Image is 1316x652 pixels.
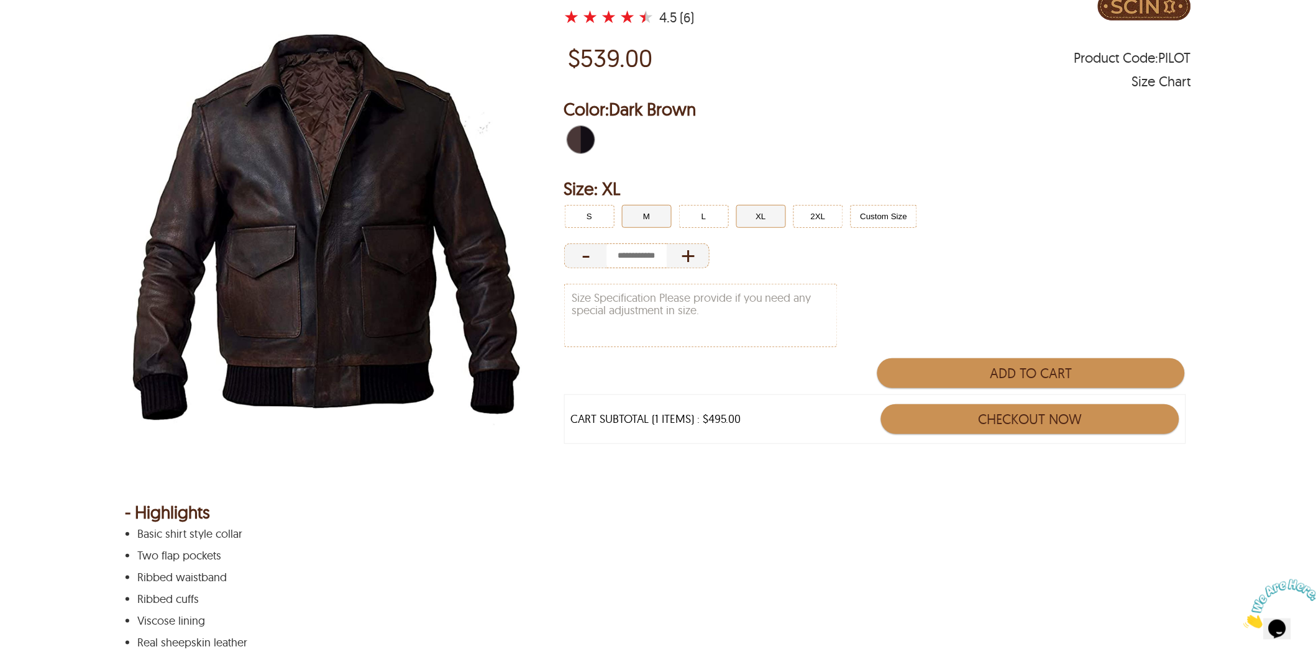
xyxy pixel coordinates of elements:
button: Click to select S [565,205,615,228]
label: 4 rating [620,11,636,23]
p: Basic shirt style collar [137,528,1176,540]
label: 1 rating [564,11,580,23]
p: Real sheepskin leather [137,636,1176,649]
div: Dark Brown [564,123,598,156]
span: Product Code: PILOT [1074,52,1191,64]
div: (6) [680,11,695,24]
button: Click to select 2XL [793,205,843,228]
label: 2 rating [583,11,598,23]
button: Click to select M [622,205,672,228]
label: 5 rating [639,11,654,23]
span: Dark Brown [610,98,697,120]
h2: Selected Filter by Size: XL [564,176,1191,201]
div: Size Chart [1132,75,1191,88]
button: Click to select XL [736,205,786,228]
p: Ribbed waistband [137,571,1176,584]
button: Add to Cart [877,358,1185,388]
img: Chat attention grabber [5,5,82,54]
button: Click to select Custom Size [851,205,918,228]
iframe: PayPal [877,450,1184,478]
p: Ribbed cuffs [137,593,1176,605]
a: Men's Pilot A2 Bomber Aviator Military Leather Jacket with a 4.5 Star Rating and 6 Product Review } [564,9,657,26]
h2: Selected Color: by Dark Brown [564,97,1191,122]
button: Checkout Now [881,404,1179,434]
div: CART SUBTOTAL (1 ITEMS) : $495.00 [571,413,741,425]
p: Viscose lining [137,615,1176,627]
div: Decrease Quantity of Item [564,243,607,268]
div: - Highlights [125,506,1191,518]
button: Click to select L [679,205,729,228]
label: 3 rating [601,11,617,23]
textarea: Size Specification Please provide if you need any special adjustment in size. [565,284,837,346]
div: Increase Quantity of Item [667,243,710,268]
p: Price of $539.00 [569,43,653,72]
p: Two flap pockets [137,550,1176,562]
iframe: chat widget [1239,574,1316,633]
div: 4.5 [660,11,678,24]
